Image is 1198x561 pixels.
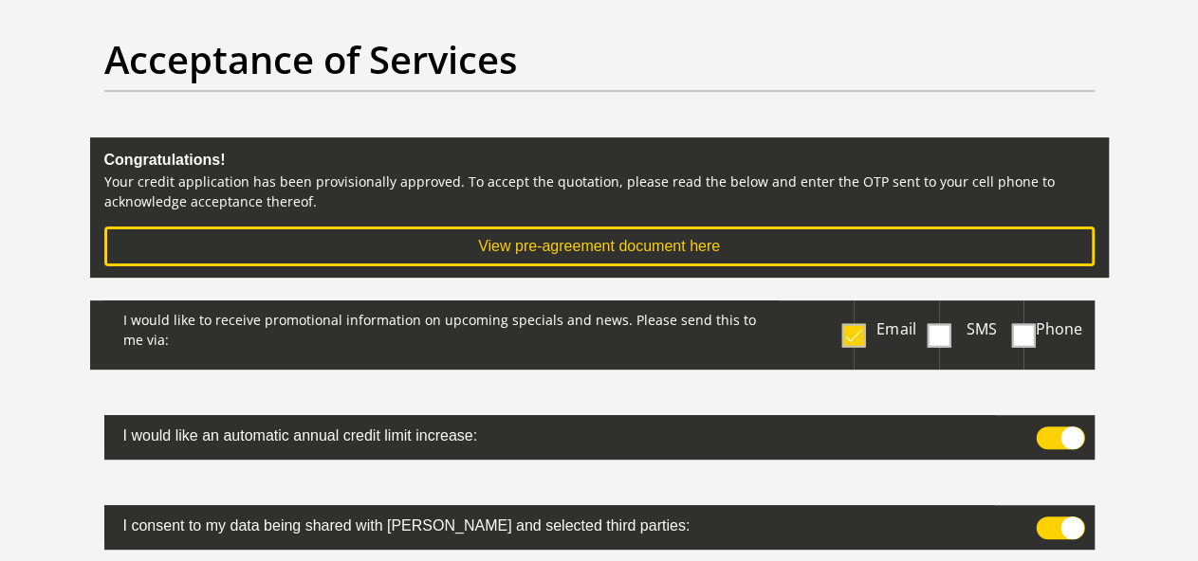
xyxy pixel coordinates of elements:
[966,318,996,339] span: SMS
[104,152,226,168] b: Congratulations!
[1036,318,1082,339] span: Phone
[104,172,1095,211] p: Your credit application has been provisionally approved. To accept the quotation, please read the...
[104,226,1095,266] button: View pre-agreement document here
[104,37,1095,82] h2: Acceptance of Services
[104,300,779,354] p: I would like to receive promotional information on upcoming specials and news. Please send this t...
[104,505,996,542] label: I consent to my data being shared with [PERSON_NAME] and selected third parties:
[104,415,996,452] label: I would like an automatic annual credit limit increase:
[876,318,915,339] span: Email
